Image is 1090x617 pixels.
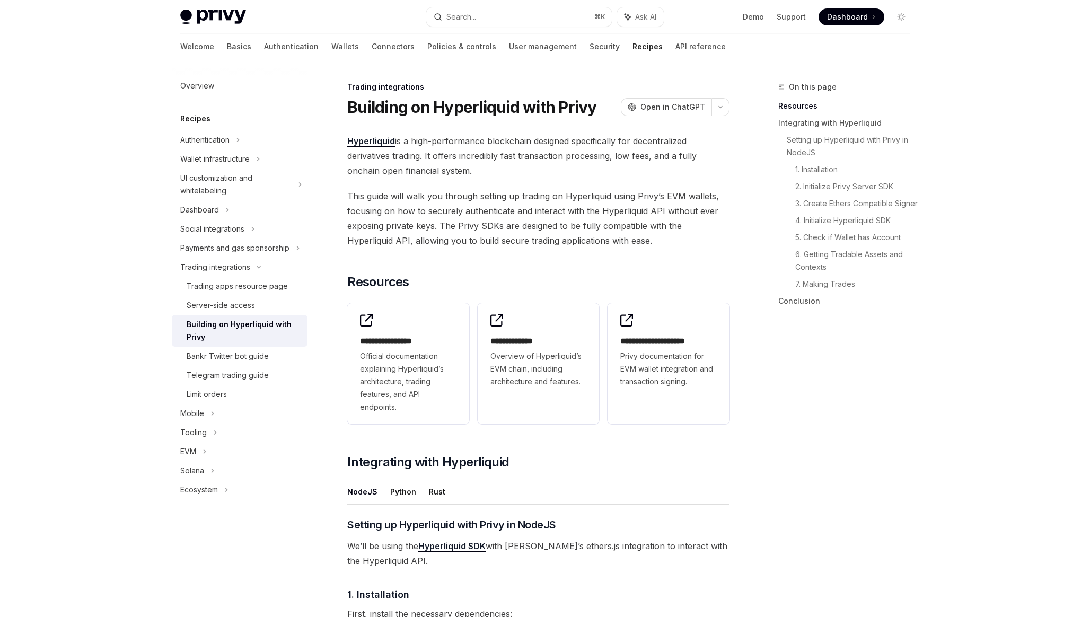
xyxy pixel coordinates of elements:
[187,369,269,382] div: Telegram trading guide
[172,366,307,385] a: Telegram trading guide
[180,10,246,24] img: light logo
[180,223,244,235] div: Social integrations
[608,303,729,424] a: **** **** **** *****Privy documentation for EVM wallet integration and transaction signing.
[180,80,214,92] div: Overview
[893,8,910,25] button: Toggle dark mode
[594,13,605,21] span: ⌘ K
[180,34,214,59] a: Welcome
[187,299,255,312] div: Server-side access
[347,136,395,147] a: Hyperliquid
[795,229,918,246] a: 5. Check if Wallet has Account
[180,407,204,420] div: Mobile
[429,479,445,504] button: Rust
[347,82,729,92] div: Trading integrations
[778,114,918,131] a: Integrating with Hyperliquid
[347,303,469,424] a: **** **** **** *Official documentation explaining Hyperliquid’s architecture, trading features, a...
[172,347,307,366] a: Bankr Twitter bot guide
[620,350,717,388] span: Privy documentation for EVM wallet integration and transaction signing.
[172,76,307,95] a: Overview
[635,12,656,22] span: Ask AI
[390,479,416,504] button: Python
[426,7,612,27] button: Search...⌘K
[187,388,227,401] div: Limit orders
[347,134,729,178] span: is a high-performance blockchain designed specifically for decentralized derivatives trading. It ...
[509,34,577,59] a: User management
[347,517,556,532] span: Setting up Hyperliquid with Privy in NodeJS
[795,212,918,229] a: 4. Initialize Hyperliquid SDK
[264,34,319,59] a: Authentication
[347,98,597,117] h1: Building on Hyperliquid with Privy
[172,315,307,347] a: Building on Hyperliquid with Privy
[632,34,663,59] a: Recipes
[180,464,204,477] div: Solana
[778,293,918,310] a: Conclusion
[795,161,918,178] a: 1. Installation
[347,539,729,568] span: We’ll be using the with [PERSON_NAME]’s ethers.js integration to interact with the Hyperliquid API.
[427,34,496,59] a: Policies & controls
[795,276,918,293] a: 7. Making Trades
[777,12,806,22] a: Support
[819,8,884,25] a: Dashboard
[675,34,726,59] a: API reference
[180,242,289,254] div: Payments and gas sponsorship
[187,280,288,293] div: Trading apps resource page
[787,131,918,161] a: Setting up Hyperliquid with Privy in NodeJS
[621,98,711,116] button: Open in ChatGPT
[372,34,415,59] a: Connectors
[227,34,251,59] a: Basics
[180,204,219,216] div: Dashboard
[446,11,476,23] div: Search...
[180,112,210,125] h5: Recipes
[180,445,196,458] div: EVM
[180,134,230,146] div: Authentication
[180,172,292,197] div: UI customization and whitelabeling
[490,350,587,388] span: Overview of Hyperliquid’s EVM chain, including architecture and features.
[478,303,600,424] a: **** **** ***Overview of Hyperliquid’s EVM chain, including architecture and features.
[418,541,486,552] a: Hyperliquid SDK
[827,12,868,22] span: Dashboard
[347,189,729,248] span: This guide will walk you through setting up trading on Hyperliquid using Privy’s EVM wallets, foc...
[347,479,377,504] button: NodeJS
[347,274,409,290] span: Resources
[743,12,764,22] a: Demo
[172,385,307,404] a: Limit orders
[590,34,620,59] a: Security
[795,178,918,195] a: 2. Initialize Privy Server SDK
[795,195,918,212] a: 3. Create Ethers Compatible Signer
[172,277,307,296] a: Trading apps resource page
[640,102,705,112] span: Open in ChatGPT
[331,34,359,59] a: Wallets
[180,153,250,165] div: Wallet infrastructure
[778,98,918,114] a: Resources
[347,587,409,602] span: 1. Installation
[180,426,207,439] div: Tooling
[187,318,301,343] div: Building on Hyperliquid with Privy
[360,350,456,413] span: Official documentation explaining Hyperliquid’s architecture, trading features, and API endpoints.
[180,261,250,274] div: Trading integrations
[187,350,269,363] div: Bankr Twitter bot guide
[617,7,664,27] button: Ask AI
[347,454,509,471] span: Integrating with Hyperliquid
[180,483,218,496] div: Ecosystem
[172,296,307,315] a: Server-side access
[795,246,918,276] a: 6. Getting Tradable Assets and Contexts
[789,81,837,93] span: On this page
